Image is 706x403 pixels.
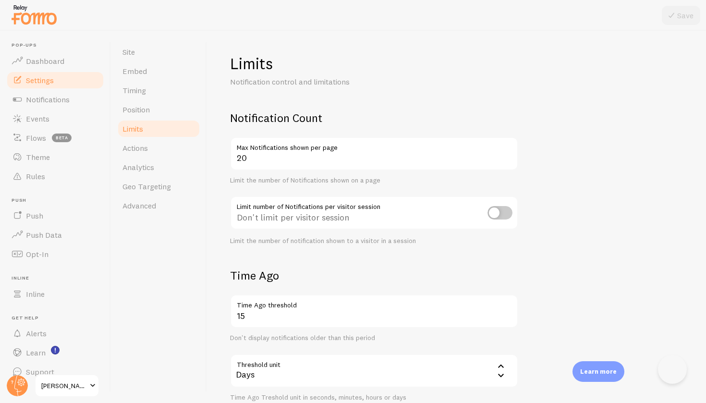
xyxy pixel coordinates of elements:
a: Events [6,109,105,128]
a: Limits [117,119,201,138]
iframe: Help Scout Beacon - Open [658,355,687,384]
p: Learn more [580,367,617,376]
a: Analytics [117,158,201,177]
a: Learn [6,343,105,362]
span: Push Data [26,230,62,240]
a: Geo Targeting [117,177,201,196]
span: [PERSON_NAME] Health [41,380,87,391]
span: Inline [12,275,105,281]
a: Site [117,42,201,61]
span: Events [26,114,49,123]
a: Embed [117,61,201,81]
h2: Time Ago [230,268,518,283]
div: Limit the number of Notifications shown on a page [230,176,518,185]
a: Flows beta [6,128,105,147]
span: Alerts [26,329,47,338]
span: Rules [26,171,45,181]
span: Learn [26,348,46,357]
span: Notifications [26,95,70,104]
a: Position [117,100,201,119]
div: Time Ago Treshold unit in seconds, minutes, hours or days [230,393,518,402]
a: Settings [6,71,105,90]
a: [PERSON_NAME] Health [35,374,99,397]
h2: Notification Count [230,110,518,125]
div: Learn more [572,361,624,382]
span: Opt-In [26,249,49,259]
span: Site [122,47,135,57]
span: Flows [26,133,46,143]
img: fomo-relay-logo-orange.svg [10,2,58,27]
span: Pop-ups [12,42,105,49]
a: Theme [6,147,105,167]
span: beta [52,134,72,142]
span: Get Help [12,315,105,321]
a: Alerts [6,324,105,343]
span: Inline [26,289,45,299]
a: Timing [117,81,201,100]
span: Theme [26,152,50,162]
h1: Limits [230,54,518,73]
span: Actions [122,143,148,153]
span: Geo Targeting [122,182,171,191]
span: Embed [122,66,147,76]
p: Notification control and limitations [230,76,461,87]
span: Push [12,197,105,204]
a: Opt-In [6,244,105,264]
span: Limits [122,124,143,134]
div: Don't display notifications older than this period [230,334,518,342]
span: Push [26,211,43,220]
a: Actions [117,138,201,158]
svg: <p>Watch New Feature Tutorials!</p> [51,346,60,354]
span: Advanced [122,201,156,210]
a: Push [6,206,105,225]
div: Days [230,354,518,388]
label: Max Notifications shown per page [230,137,518,153]
label: Time Ago threshold [230,294,518,311]
span: Support [26,367,54,377]
span: Analytics [122,162,154,172]
a: Push Data [6,225,105,244]
a: Notifications [6,90,105,109]
a: Dashboard [6,51,105,71]
a: Support [6,362,105,381]
a: Advanced [117,196,201,215]
a: Inline [6,284,105,304]
span: Settings [26,75,54,85]
div: Limit the number of notification shown to a visitor in a session [230,237,518,245]
a: Rules [6,167,105,186]
span: Position [122,105,150,114]
span: Dashboard [26,56,64,66]
span: Timing [122,85,146,95]
div: Don't limit per visitor session [230,196,518,231]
